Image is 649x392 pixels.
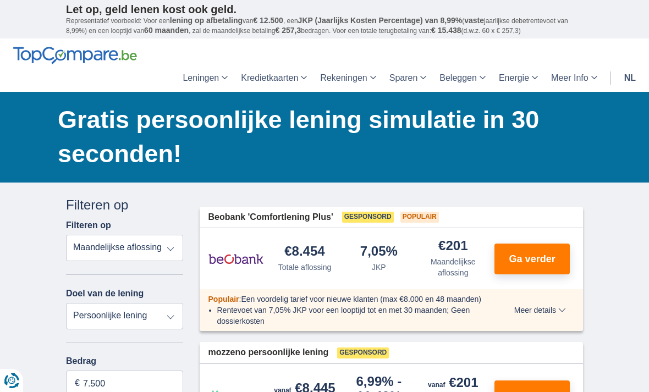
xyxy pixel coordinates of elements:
[431,26,461,35] span: € 15.438
[337,347,389,358] span: Gesponsord
[144,26,189,35] span: 60 maanden
[492,64,544,92] a: Energie
[253,16,283,25] span: € 12.500
[618,64,642,92] a: nl
[506,306,574,314] button: Meer details
[494,244,570,274] button: Ga verder
[428,376,478,391] div: €201
[58,103,583,171] h1: Gratis persoonlijke lening simulatie in 30 seconden!
[275,26,301,35] span: € 257,3
[420,256,486,278] div: Maandelijkse aflossing
[509,254,555,264] span: Ga verder
[66,220,111,230] label: Filteren op
[200,294,499,305] div: :
[75,377,80,390] span: €
[66,289,144,299] label: Doel van de lening
[313,64,382,92] a: Rekeningen
[342,212,394,223] span: Gesponsord
[514,306,566,314] span: Meer details
[433,64,492,92] a: Beleggen
[298,16,463,25] span: JKP (Jaarlijks Kosten Percentage) van 8,99%
[544,64,604,92] a: Meer Info
[13,47,137,64] img: TopCompare
[464,16,484,25] span: vaste
[208,295,239,303] span: Populair
[372,262,386,273] div: JKP
[170,16,243,25] span: lening op afbetaling
[176,64,234,92] a: Leningen
[383,64,433,92] a: Sparen
[234,64,313,92] a: Kredietkaarten
[66,196,183,214] div: Filteren op
[360,245,398,260] div: 7,05%
[284,245,324,260] div: €8.454
[438,239,468,254] div: €201
[217,305,491,327] li: Rentevoet van 7,05% JKP voor een looptijd tot en met 30 maanden; Geen dossierkosten
[66,356,183,366] label: Bedrag
[66,3,583,16] p: Let op, geld lenen kost ook geld.
[66,16,583,36] p: Representatief voorbeeld: Voor een van , een ( jaarlijkse debetrentevoet van 8,99%) en een loopti...
[208,346,329,359] span: mozzeno persoonlijke lening
[241,295,481,303] span: Een voordelig tarief voor nieuwe klanten (max €8.000 en 48 maanden)
[208,211,333,224] span: Beobank 'Comfortlening Plus'
[208,245,263,273] img: product.pl.alt Beobank
[400,212,439,223] span: Populair
[278,262,332,273] div: Totale aflossing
